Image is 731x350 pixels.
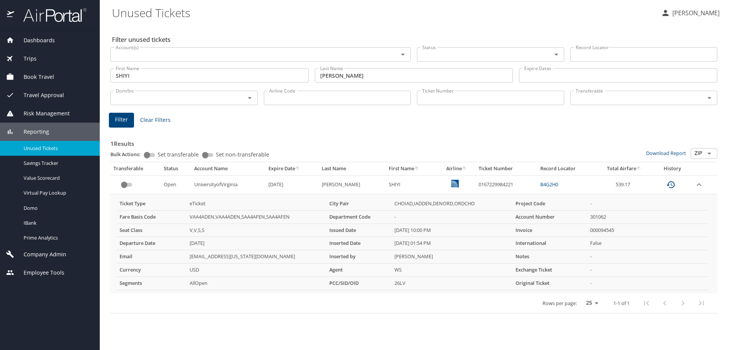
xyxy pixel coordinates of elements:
[512,224,587,237] th: Invoice
[137,113,174,127] button: Clear Filters
[540,181,558,188] a: B4G2H0
[391,250,512,264] td: [PERSON_NAME]
[216,152,269,157] span: Set non-transferable
[587,197,708,210] td: -
[24,160,91,167] span: Savings Tracker
[110,162,717,313] table: custom pagination table
[587,224,708,237] td: 000094545
[391,237,512,250] td: [DATE] 01:54 PM
[14,250,66,259] span: Company Admin
[7,8,15,22] img: icon-airportal.png
[512,264,587,277] th: Exchange Ticket
[595,175,653,194] td: 539.17
[113,165,158,172] div: Transferable
[512,250,587,264] th: Notes
[391,210,512,224] td: -
[14,109,70,118] span: Risk Management
[140,115,171,125] span: Clear Filters
[587,277,708,290] td: -
[187,237,326,250] td: [DATE]
[191,175,265,194] td: UniversityofVirginia
[14,91,64,99] span: Travel Approval
[386,162,437,175] th: First Name
[187,197,326,210] td: eTicket
[14,268,64,277] span: Employee Tools
[580,297,601,309] select: rows per page
[512,277,587,290] th: Original Ticket
[14,73,54,81] span: Book Travel
[15,8,86,22] img: airportal-logo.png
[326,224,391,237] th: Issued Date
[391,197,512,210] td: CHOIAD,IADDEN,DENORD,ORDCHO
[636,166,642,171] button: sort
[587,264,708,277] td: -
[187,224,326,237] td: V,V,S,S
[24,205,91,212] span: Domo
[414,166,420,171] button: sort
[117,264,187,277] th: Currency
[658,6,723,20] button: [PERSON_NAME]
[653,162,691,175] th: History
[109,113,134,128] button: Filter
[24,145,91,152] span: Unused Tickets
[613,301,630,306] p: 1-1 of 1
[437,162,476,175] th: Airline
[704,93,715,103] button: Open
[187,210,326,224] td: VAA4ADEN,VAA4ADEN,SAA4AFEN,SAA4AFEN
[391,277,512,290] td: 26LV
[319,162,386,175] th: Last Name
[117,237,187,250] th: Departure Date
[265,162,319,175] th: Expire Date
[117,250,187,264] th: Email
[551,49,562,60] button: Open
[670,8,720,18] p: [PERSON_NAME]
[326,210,391,224] th: Department Code
[537,162,595,175] th: Record Locator
[595,162,653,175] th: Total Airfare
[24,189,91,197] span: Virtual Pay Lookup
[117,210,187,224] th: Fare Basis Code
[512,237,587,250] th: International
[244,93,255,103] button: Open
[391,224,512,237] td: [DATE] 10:00 PM
[14,128,49,136] span: Reporting
[326,264,391,277] th: Agent
[462,166,467,171] button: sort
[187,250,326,264] td: [EMAIL_ADDRESS][US_STATE][DOMAIN_NAME]
[158,152,199,157] span: Set transferable
[24,219,91,227] span: IBank
[110,151,147,158] p: Bulk Actions:
[112,1,655,24] h1: Unused Tickets
[265,175,319,194] td: [DATE]
[161,175,191,194] td: Open
[704,148,715,159] button: Open
[191,162,265,175] th: Account Name
[646,150,686,157] a: Download Report
[512,197,587,210] th: Project Code
[14,54,37,63] span: Trips
[187,264,326,277] td: USD
[117,197,187,210] th: Ticket Type
[397,49,408,60] button: Open
[694,180,704,189] button: expand row
[476,162,537,175] th: Ticket Number
[117,224,187,237] th: Seat Class
[512,210,587,224] th: Account Number
[112,34,719,46] h2: Filter unused tickets
[161,162,191,175] th: Status
[110,135,717,148] h3: 1 Results
[391,264,512,277] td: WS
[24,174,91,182] span: Value Scorecard
[587,210,708,224] td: 301062
[476,175,537,194] td: 0167229984221
[386,175,437,194] td: SHIYI
[451,180,459,187] img: United Airlines
[326,250,391,264] th: Inserted by
[117,197,708,290] table: more info about unused tickets
[14,36,55,45] span: Dashboards
[543,301,577,306] p: Rows per page:
[117,277,187,290] th: Segments
[187,277,326,290] td: AllOpen
[24,234,91,241] span: Prime Analytics
[295,166,300,171] button: sort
